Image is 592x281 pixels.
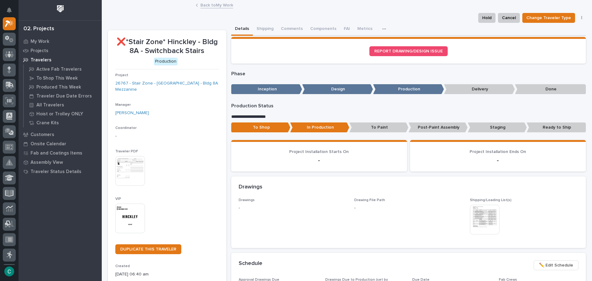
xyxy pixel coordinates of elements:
p: Crane Kits [36,120,59,126]
button: Change Traveler Type [522,13,575,23]
button: Metrics [354,23,376,36]
span: Shipping/Loading List(s) [470,198,512,202]
span: Drawing File Path [354,198,385,202]
button: Cancel [498,13,520,23]
a: Projects [18,46,102,55]
span: ✏️ Edit Schedule [539,262,573,269]
p: [DATE] 06:40 am [115,271,219,278]
span: Project Installation Ends On [470,150,526,154]
img: Workspace Logo [55,3,66,14]
a: Assembly View [18,158,102,167]
a: Traveler Due Date Errors [24,92,102,100]
button: users-avatar [3,265,16,278]
a: Fab and Coatings Items [18,148,102,158]
p: Hoist or Trolley ONLY [36,111,83,117]
div: Production [154,58,178,65]
p: Fab and Coatings Items [31,151,82,156]
p: Traveler Status Details [31,169,81,175]
a: Hoist or Trolley ONLY [24,110,102,118]
button: Shipping [253,23,277,36]
p: To Shop [231,122,290,133]
p: Active Fab Travelers [36,67,82,72]
a: Onsite Calendar [18,139,102,148]
p: - [239,205,347,211]
a: Travelers [18,55,102,64]
p: - [354,205,356,211]
p: Onsite Calendar [31,141,66,147]
a: All Travelers [24,101,102,109]
button: Notifications [3,4,16,17]
span: Change Traveler Type [526,14,571,22]
a: My Work [18,37,102,46]
button: FAI [340,23,354,36]
a: [PERSON_NAME] [115,110,149,116]
a: To Shop This Week [24,74,102,82]
p: To Paint [349,122,409,133]
p: Produced This Week [36,85,81,90]
h2: Drawings [239,184,262,191]
span: Created [115,264,130,268]
h2: Schedule [239,260,262,267]
p: Assembly View [31,160,63,165]
a: Customers [18,130,102,139]
span: REPORT DRAWING/DESIGN ISSUE [374,49,443,53]
p: Production Status [231,103,586,109]
span: VIP [115,197,121,201]
span: Cancel [502,14,516,22]
p: - [417,157,578,164]
a: Back toMy Work [200,1,233,8]
p: Production [373,84,444,94]
p: All Travelers [36,102,64,108]
p: ❌*Stair Zone* Hinckley - Bldg 8A - Switchback Stairs [115,38,219,56]
p: To Shop This Week [36,76,78,81]
button: Hold [478,13,495,23]
button: Comments [277,23,306,36]
button: Details [231,23,253,36]
span: Manager [115,103,131,107]
div: 02. Projects [23,26,54,32]
p: My Work [31,39,49,44]
a: Active Fab Travelers [24,65,102,73]
p: Staging [468,122,527,133]
p: - [115,133,219,139]
span: Drawings [239,198,255,202]
p: - [239,157,400,164]
a: REPORT DRAWING/DESIGN ISSUE [369,46,448,56]
p: In Production [290,122,349,133]
button: ✏️ Edit Schedule [534,260,578,270]
div: Notifications [8,7,16,17]
p: Projects [31,48,48,54]
span: Project [115,73,128,77]
span: DUPLICATE THIS TRAVELER [120,247,176,251]
span: Coordinator [115,126,137,130]
button: Components [306,23,340,36]
span: Traveler PDF [115,150,138,153]
p: Traveler Due Date Errors [36,93,92,99]
p: Inception [231,84,302,94]
span: Project Installation Starts On [289,150,349,154]
span: Hold [482,14,491,22]
a: Crane Kits [24,118,102,127]
a: 26767 - Stair Zone - [GEOGRAPHIC_DATA] - Bldg 8A Mezzanine [115,80,219,93]
p: Customers [31,132,54,138]
p: Post-Paint Assembly [409,122,468,133]
p: Done [515,84,586,94]
a: DUPLICATE THIS TRAVELER [115,244,181,254]
p: Ready to Ship [527,122,586,133]
a: Traveler Status Details [18,167,102,176]
p: Travelers [31,57,51,63]
p: Phase [231,71,586,77]
a: Produced This Week [24,83,102,91]
p: Delivery [444,84,515,94]
p: Design [302,84,373,94]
